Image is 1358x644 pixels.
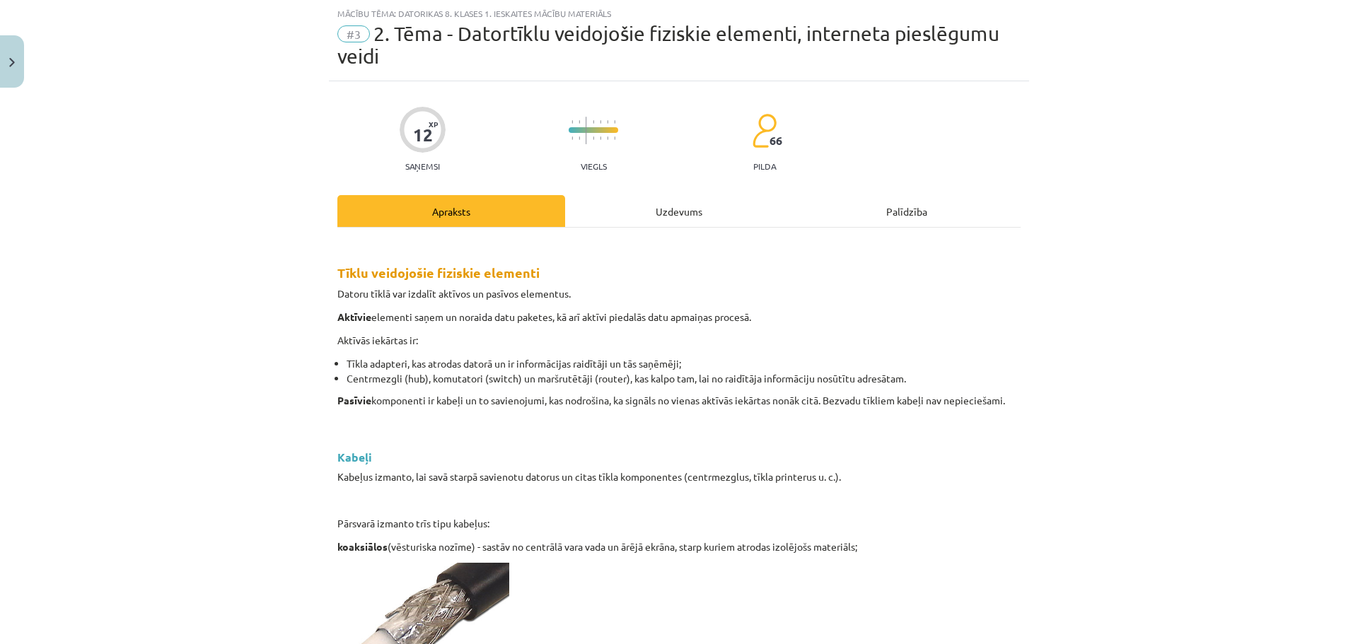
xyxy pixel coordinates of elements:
[337,450,372,464] strong: Kabeļi
[337,394,371,406] strong: Pasīvie
[337,540,388,553] strong: koaksiālos
[429,120,438,128] span: XP
[337,25,370,42] span: #3
[770,134,782,147] span: 66
[337,264,540,281] strong: Tīklu veidojošie fiziskie elementi
[347,371,1021,386] li: Centrmezgli (hub), komutatori (switch) un maršrutētāji (router), kas kalpo tam, lai no raidītāja ...
[581,161,607,171] p: Viegls
[337,393,1021,408] p: komponenti ir kabeļi un to savienojumi, kas nodrošina, ka signāls no vienas aktīvās iekārtas nonā...
[586,117,587,144] img: icon-long-line-d9ea69661e0d244f92f715978eff75569469978d946b2353a9bb055b3ed8787d.svg
[593,136,594,140] img: icon-short-line-57e1e144782c952c97e751825c79c345078a6d821885a25fce030b3d8c18986b.svg
[337,286,1021,301] p: Datoru tīklā var izdalīt aktīvos un pasīvos elementus.
[579,136,580,140] img: icon-short-line-57e1e144782c952c97e751825c79c345078a6d821885a25fce030b3d8c18986b.svg
[593,120,594,124] img: icon-short-line-57e1e144782c952c97e751825c79c345078a6d821885a25fce030b3d8c18986b.svg
[600,136,601,140] img: icon-short-line-57e1e144782c952c97e751825c79c345078a6d821885a25fce030b3d8c18986b.svg
[400,161,446,171] p: Saņemsi
[614,120,615,124] img: icon-short-line-57e1e144782c952c97e751825c79c345078a6d821885a25fce030b3d8c18986b.svg
[337,539,1021,554] p: (vēsturiska nozīme) - sastāv no centrālā vara vada un ārējā ekrāna, starp kuriem atrodas izolējoš...
[753,161,776,171] p: pilda
[565,195,793,227] div: Uzdevums
[793,195,1021,227] div: Palīdzība
[600,120,601,124] img: icon-short-line-57e1e144782c952c97e751825c79c345078a6d821885a25fce030b3d8c18986b.svg
[579,120,580,124] img: icon-short-line-57e1e144782c952c97e751825c79c345078a6d821885a25fce030b3d8c18986b.svg
[752,113,777,148] img: students-c634bb4e5e11cddfef0936a35e636f08e4e9abd3cc4e673bd6f9a4125e45ecb1.svg
[337,310,371,323] strong: Aktīvie
[614,136,615,140] img: icon-short-line-57e1e144782c952c97e751825c79c345078a6d821885a25fce030b3d8c18986b.svg
[571,136,573,140] img: icon-short-line-57e1e144782c952c97e751825c79c345078a6d821885a25fce030b3d8c18986b.svg
[347,356,1021,371] li: Tīkla adapteri, kas atrodas datorā un ir informācijas raidītāji un tās saņēmēji;
[607,136,608,140] img: icon-short-line-57e1e144782c952c97e751825c79c345078a6d821885a25fce030b3d8c18986b.svg
[337,516,1021,531] p: Pārsvarā izmanto trīs tipu kabeļus:
[337,195,565,227] div: Apraksts
[571,120,573,124] img: icon-short-line-57e1e144782c952c97e751825c79c345078a6d821885a25fce030b3d8c18986b.svg
[607,120,608,124] img: icon-short-line-57e1e144782c952c97e751825c79c345078a6d821885a25fce030b3d8c18986b.svg
[337,310,1021,324] p: elementi saņem un noraida datu paketes, kā arī aktīvi piedalās datu apmaiņas procesā.
[337,8,1021,18] div: Mācību tēma: Datorikas 8. klases 1. ieskaites mācību materiāls
[337,333,1021,348] p: Aktīvās iekārtas ir:
[337,22,999,68] span: 2. Tēma - Datortīklu veidojošie fiziskie elementi, interneta pieslēgumu veidi
[413,125,433,145] div: 12
[337,469,1021,484] p: Kabeļus izmanto, lai savā starpā savienotu datorus un citas tīkla komponentes (centrmezglus, tīkl...
[9,58,15,67] img: icon-close-lesson-0947bae3869378f0d4975bcd49f059093ad1ed9edebbc8119c70593378902aed.svg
